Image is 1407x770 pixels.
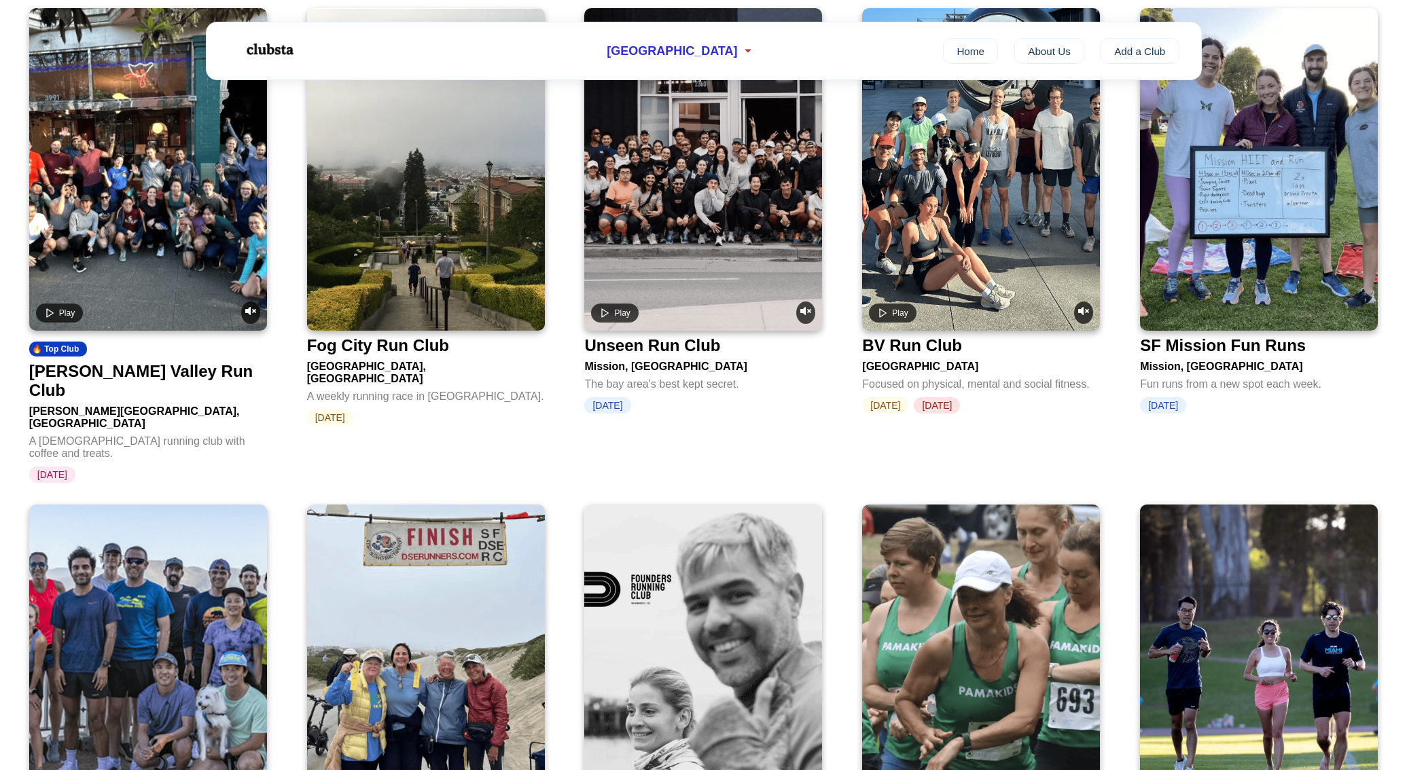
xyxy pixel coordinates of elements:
[29,362,262,400] div: [PERSON_NAME] Valley Run Club
[1140,355,1378,373] div: Mission, [GEOGRAPHIC_DATA]
[1140,8,1378,414] a: SF Mission Fun RunsSF Mission Fun RunsMission, [GEOGRAPHIC_DATA]Fun runs from a new spot each wee...
[584,336,720,355] div: Unseen Run Club
[241,301,260,324] button: Unmute video
[862,373,1100,390] div: Focused on physical, mental and social fitness.
[307,8,545,426] a: Fog City Run ClubFog City Run Club[GEOGRAPHIC_DATA], [GEOGRAPHIC_DATA]A weekly running race in [G...
[29,8,267,483] a: Play videoUnmute video🔥 Top Club[PERSON_NAME] Valley Run Club[PERSON_NAME][GEOGRAPHIC_DATA], [GEO...
[862,336,962,355] div: BV Run Club
[607,44,737,58] span: [GEOGRAPHIC_DATA]
[1140,336,1306,355] div: SF Mission Fun Runs
[307,409,353,426] span: [DATE]
[1074,301,1093,324] button: Unmute video
[1014,38,1084,64] a: About Us
[29,400,267,430] div: [PERSON_NAME][GEOGRAPHIC_DATA], [GEOGRAPHIC_DATA]
[307,336,449,355] div: Fog City Run Club
[914,397,960,414] span: [DATE]
[869,304,916,323] button: Play video
[796,301,815,324] button: Unmute video
[862,8,1100,414] a: Play videoUnmute videoBV Run Club[GEOGRAPHIC_DATA]Focused on physical, mental and social fitness....
[1101,38,1179,64] a: Add a Club
[591,304,638,323] button: Play video
[1140,8,1378,331] img: SF Mission Fun Runs
[584,397,630,414] span: [DATE]
[29,430,267,460] div: A [DEMOGRAPHIC_DATA] running club with coffee and treats.
[862,397,908,414] span: [DATE]
[307,8,545,331] img: Fog City Run Club
[36,304,83,323] button: Play video
[584,8,822,414] a: Play videoUnmute videoUnseen Run ClubMission, [GEOGRAPHIC_DATA]The bay area's best kept secret.[D...
[584,355,822,373] div: Mission, [GEOGRAPHIC_DATA]
[307,385,545,403] div: A weekly running race in [GEOGRAPHIC_DATA].
[29,466,75,483] span: [DATE]
[614,308,630,318] span: Play
[59,308,75,318] span: Play
[29,342,87,356] div: 🔥 Top Club
[307,355,545,385] div: [GEOGRAPHIC_DATA], [GEOGRAPHIC_DATA]
[228,33,310,67] img: Logo
[943,38,998,64] a: Home
[1140,373,1378,390] div: Fun runs from a new spot each week.
[1140,397,1186,414] span: [DATE]
[892,308,908,318] span: Play
[584,373,822,390] div: The bay area's best kept secret.
[862,355,1100,373] div: [GEOGRAPHIC_DATA]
